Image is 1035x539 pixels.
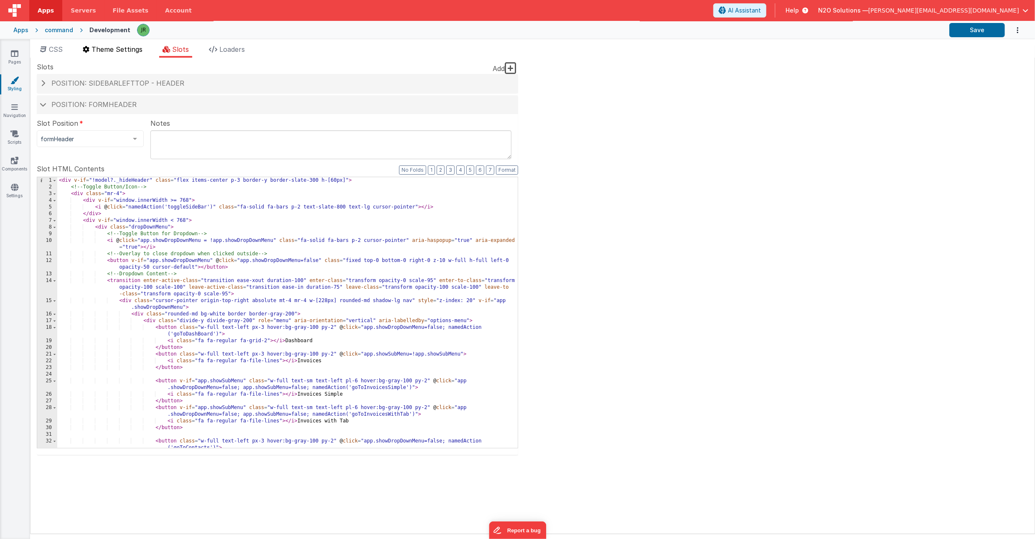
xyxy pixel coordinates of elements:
[728,6,761,15] span: AI Assistant
[437,165,445,175] button: 2
[428,165,435,175] button: 1
[37,184,57,191] div: 2
[37,197,57,204] div: 4
[37,211,57,217] div: 6
[37,391,57,398] div: 26
[37,271,57,277] div: 13
[37,378,57,391] div: 25
[37,62,53,72] span: Slots
[476,165,484,175] button: 6
[37,204,57,211] div: 5
[92,45,142,53] span: Theme Settings
[219,45,245,53] span: Loaders
[37,418,57,425] div: 29
[399,165,426,175] button: No Folds
[37,431,57,438] div: 31
[818,6,868,15] span: N2O Solutions —
[949,23,1005,37] button: Save
[37,351,57,358] div: 21
[150,118,170,128] span: Notes
[37,338,57,344] div: 19
[37,311,57,318] div: 16
[37,164,104,174] span: Slot HTML Contents
[37,371,57,378] div: 24
[38,6,54,15] span: Apps
[37,251,57,257] div: 11
[37,277,57,297] div: 14
[868,6,1019,15] span: [PERSON_NAME][EMAIL_ADDRESS][DOMAIN_NAME]
[37,358,57,364] div: 22
[786,6,799,15] span: Help
[41,135,127,143] span: formHeader
[37,344,57,351] div: 20
[37,297,57,311] div: 15
[37,404,57,418] div: 28
[37,237,57,251] div: 10
[37,425,57,431] div: 30
[37,438,57,451] div: 32
[489,521,546,539] iframe: Marker.io feedback button
[486,165,494,175] button: 7
[37,231,57,237] div: 9
[493,64,505,73] span: Add
[37,191,57,197] div: 3
[456,165,465,175] button: 4
[466,165,474,175] button: 5
[71,6,96,15] span: Servers
[37,257,57,271] div: 12
[172,45,189,53] span: Slots
[496,165,518,175] button: Format
[37,118,78,128] span: Slot Position
[113,6,149,15] span: File Assets
[45,26,73,34] div: command
[37,224,57,231] div: 8
[1005,22,1022,39] button: Options
[37,318,57,324] div: 17
[446,165,455,175] button: 3
[713,3,766,18] button: AI Assistant
[51,79,184,87] span: Position: sidebarLeftTop - header
[89,26,130,34] div: Development
[37,398,57,404] div: 27
[137,24,149,36] img: 7673832259734376a215dc8786de64cb
[818,6,1028,15] button: N2O Solutions — [PERSON_NAME][EMAIL_ADDRESS][DOMAIN_NAME]
[37,217,57,224] div: 7
[37,364,57,371] div: 23
[49,45,63,53] span: CSS
[37,177,57,184] div: 1
[13,26,28,34] div: Apps
[37,324,57,338] div: 18
[51,100,137,109] span: Position: formHeader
